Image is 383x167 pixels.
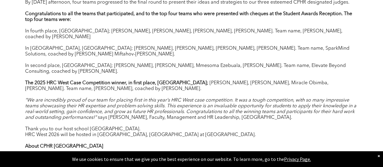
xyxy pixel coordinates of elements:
strong: About CPHR [GEOGRAPHIC_DATA] [25,144,103,149]
span: In fourth place, [GEOGRAPHIC_DATA]; [PERSON_NAME], [PERSON_NAME], [PERSON_NAME], [PERSON_NAME]. T... [25,29,342,39]
span: In [GEOGRAPHIC_DATA], [GEOGRAPHIC_DATA]; [PERSON_NAME], [PERSON_NAME], [PERSON_NAME], [PERSON_NAM... [25,46,349,57]
strong: Congratulations to all the teams that participated, and to the top four teams who were presented ... [25,12,352,22]
span: [PERSON_NAME], [PERSON_NAME], Miracle Obimba, [PERSON_NAME]. Team name, [PERSON_NAME], coached by... [25,81,329,91]
strong: The 2025 HRC West Case Competition winner, in first place, [GEOGRAPHIC_DATA]; [25,81,208,85]
span: In second place, [GEOGRAPHIC_DATA]; [PERSON_NAME], [PERSON_NAME], Mmesoma Ezebuala, [PERSON_NAME]... [25,63,346,74]
div: Dismiss notification [378,153,380,159]
span: says [PERSON_NAME], Faculty, Management and HR Leadership, [GEOGRAPHIC_DATA]. [98,115,292,120]
a: Privacy Page. [284,156,311,162]
span: HRC West 2026 will be hosted in [GEOGRAPHIC_DATA], [GEOGRAPHIC_DATA] at [GEOGRAPHIC_DATA]. [25,132,256,137]
span: “We are incredibly proud of our team for placing first in this year’s HRC West case competition. ... [25,98,356,120]
span: Thank you to our host school [GEOGRAPHIC_DATA]. [25,127,140,132]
